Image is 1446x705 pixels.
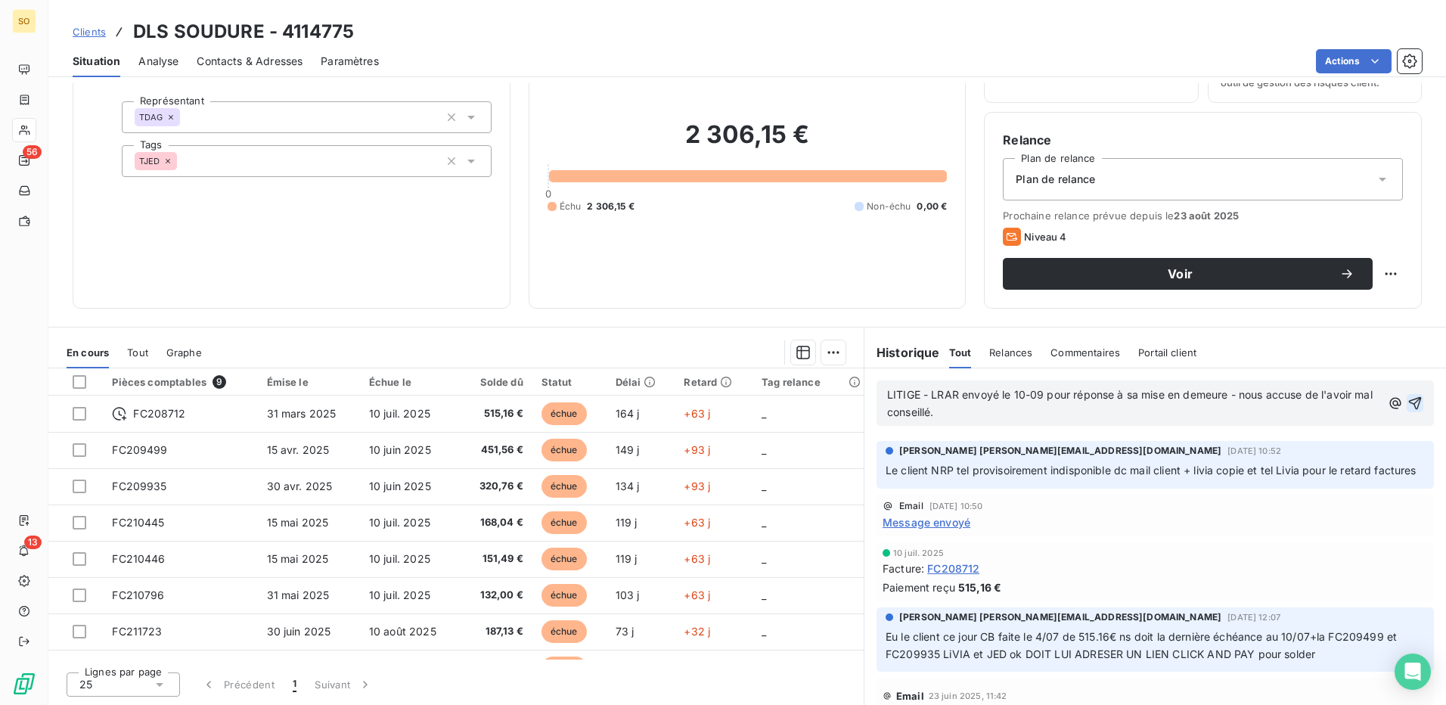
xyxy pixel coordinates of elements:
span: _ [762,589,766,601]
span: 134 j [616,480,640,492]
span: Non-échu [867,200,911,213]
span: Eu le client ce jour CB faite le 4/07 de 515.16€ ns doit la dernière échéance au 10/07+la FC20949... [886,630,1400,660]
span: FC208712 [133,406,185,421]
span: LITIGE - LRAR envoyé le 10-09 pour réponse à sa mise en demeure - nous accuse de l'avoir mal cons... [887,388,1376,418]
span: _ [762,516,766,529]
span: Facture : [883,561,924,576]
span: Email [896,690,924,702]
h6: Historique [864,343,940,362]
input: Ajouter une valeur [177,154,189,168]
span: [PERSON_NAME] [PERSON_NAME][EMAIL_ADDRESS][DOMAIN_NAME] [899,610,1221,624]
span: +32 j [684,625,710,638]
span: 10 août 2025 [369,625,436,638]
span: 0,00 € [917,200,947,213]
span: 149 j [616,443,640,456]
span: 31 mars 2025 [267,407,337,420]
span: _ [762,480,766,492]
span: 10 juin 2025 [369,480,431,492]
span: _ [762,625,766,638]
span: Tout [949,346,972,359]
span: En cours [67,346,109,359]
span: échue [541,475,587,498]
button: 1 [284,669,306,700]
span: 30 avr. 2025 [267,480,333,492]
span: 103 j [616,589,640,601]
span: FC210446 [112,552,165,565]
span: +93 j [684,443,710,456]
span: 13 [24,536,42,549]
span: 164 j [616,407,640,420]
span: 119 j [616,552,638,565]
span: Échu [560,200,582,213]
button: Précédent [192,669,284,700]
span: Message envoyé [883,514,970,530]
span: Le client NRP tel provisoirement indisponible dc mail client + livia copie et tel Livia pour le r... [886,464,1417,477]
span: échue [541,657,587,679]
span: 9 [213,375,226,389]
span: [PERSON_NAME] [PERSON_NAME][EMAIL_ADDRESS][DOMAIN_NAME] [899,444,1221,458]
span: 25 [79,677,92,692]
span: 119 j [616,516,638,529]
span: 23 août 2025 [1174,210,1239,222]
span: Graphe [166,346,202,359]
img: Logo LeanPay [12,672,36,696]
span: TJED [139,157,160,166]
span: Commentaires [1050,346,1120,359]
span: échue [541,511,587,534]
span: +93 j [684,480,710,492]
div: Émise le [267,376,351,388]
h2: 2 306,15 € [548,120,948,165]
span: 2 306,15 € [587,200,635,213]
span: +63 j [684,552,710,565]
div: Solde dû [469,376,523,388]
span: _ [762,443,766,456]
span: FC211723 [112,625,162,638]
span: 10 juil. 2025 [369,516,430,529]
span: 151,49 € [469,551,523,567]
span: 73 j [616,625,635,638]
span: 31 mai 2025 [267,589,330,601]
span: 15 mai 2025 [267,516,329,529]
span: 320,76 € [469,479,523,494]
h6: Relance [1003,131,1403,149]
span: FC208712 [927,561,979,576]
span: Paramètres [321,54,379,69]
div: Tag relance [762,376,855,388]
span: Plan de relance [1016,172,1095,187]
span: [DATE] 10:52 [1227,446,1281,455]
span: 56 [23,145,42,159]
div: Statut [541,376,597,388]
button: Actions [1316,49,1392,73]
button: Voir [1003,258,1373,290]
div: Échue le [369,376,451,388]
div: Open Intercom Messenger [1395,654,1431,690]
span: 10 juil. 2025 [369,407,430,420]
div: Pièces comptables [112,375,248,389]
span: 10 juil. 2025 [893,548,944,557]
span: échue [541,620,587,643]
a: Clients [73,24,106,39]
div: Délai [616,376,666,388]
h3: DLS SOUDURE - 4114775 [133,18,354,45]
span: 0 [545,188,551,200]
div: SO [12,9,36,33]
span: échue [541,402,587,425]
span: échue [541,584,587,607]
span: TDAG [139,113,163,122]
div: Retard [684,376,743,388]
span: FC209935 [112,480,166,492]
span: 10 juin 2025 [369,443,431,456]
span: FC210445 [112,516,164,529]
button: Suivant [306,669,382,700]
span: Voir [1021,268,1339,280]
span: 451,56 € [469,443,523,458]
span: Email [899,502,923,511]
span: [DATE] 10:50 [929,502,983,511]
span: échue [541,548,587,570]
span: FC209499 [112,443,167,456]
span: Portail client [1138,346,1196,359]
span: 515,16 € [469,406,523,421]
span: 1 [293,677,296,692]
span: +63 j [684,516,710,529]
span: Clients [73,26,106,38]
